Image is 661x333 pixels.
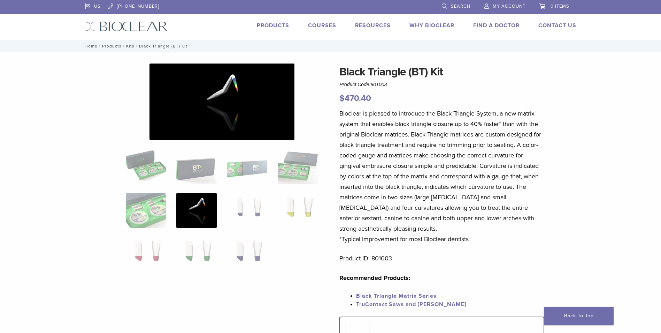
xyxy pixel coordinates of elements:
[371,82,387,87] span: 801003
[544,307,614,325] a: Back To Top
[538,22,576,29] a: Contact Us
[83,44,98,49] a: Home
[339,274,410,282] strong: Recommended Products:
[98,44,102,48] span: /
[257,22,289,29] a: Products
[80,40,582,52] nav: Black Triangle (BT) Kit
[102,44,122,49] a: Products
[355,22,391,29] a: Resources
[227,193,267,228] img: Black Triangle (BT) Kit - Image 7
[176,149,216,184] img: Black Triangle (BT) Kit - Image 2
[122,44,126,48] span: /
[493,3,525,9] span: My Account
[227,149,267,184] img: Black Triangle (BT) Kit - Image 3
[339,93,371,103] bdi: 470.40
[356,301,466,308] a: TruContact Saws and [PERSON_NAME]
[308,22,336,29] a: Courses
[176,237,216,272] img: Black Triangle (BT) Kit - Image 10
[339,64,544,80] h1: Black Triangle (BT) Kit
[409,22,454,29] a: Why Bioclear
[339,82,387,87] span: Product Code:
[339,93,345,103] span: $
[85,21,168,31] img: Bioclear
[126,149,166,184] img: Intro-Black-Triangle-Kit-6-Copy-e1548792917662-324x324.jpg
[126,44,134,49] a: Kits
[278,193,318,228] img: Black Triangle (BT) Kit - Image 8
[134,44,139,48] span: /
[339,253,544,264] p: Product ID: 801003
[356,293,437,299] a: Black Triangle Matrix Series
[149,64,294,140] img: Black Triangle (BT) Kit - Image 6
[278,149,318,184] img: Black Triangle (BT) Kit - Image 4
[551,3,569,9] span: 0 items
[126,237,166,272] img: Black Triangle (BT) Kit - Image 9
[227,237,267,272] img: Black Triangle (BT) Kit - Image 11
[339,108,544,244] p: Bioclear is pleased to introduce the Black Triangle System, a new matrix system that enables blac...
[473,22,520,29] a: Find A Doctor
[176,193,216,228] img: Black Triangle (BT) Kit - Image 6
[451,3,470,9] span: Search
[126,193,166,228] img: Black Triangle (BT) Kit - Image 5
